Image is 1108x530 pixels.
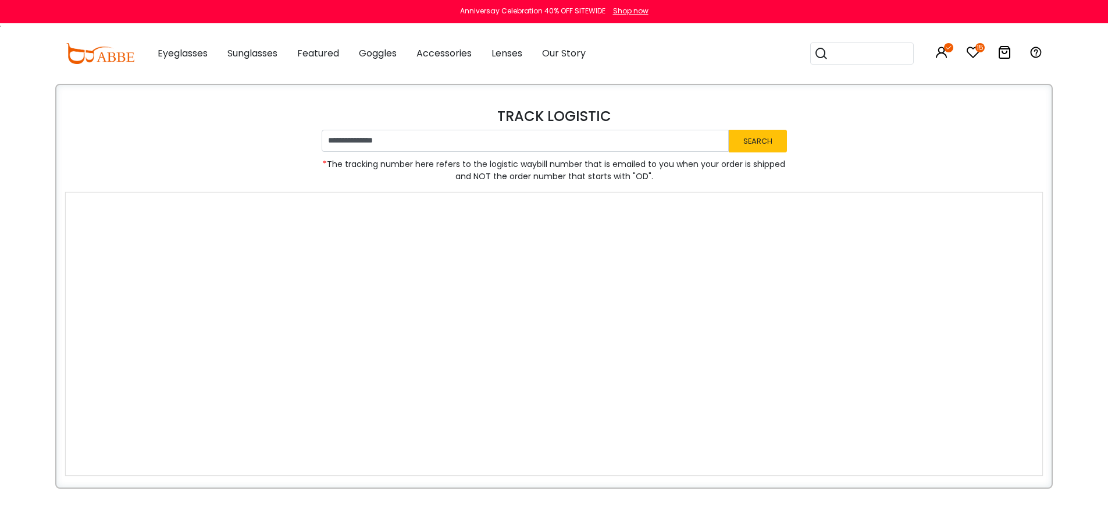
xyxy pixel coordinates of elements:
[66,43,134,64] img: abbeglasses.com
[729,130,787,152] button: Search
[491,47,522,60] span: Lenses
[613,6,649,16] div: Shop now
[460,6,605,16] div: Anniversay Celebration 40% OFF SITEWIDE
[966,48,980,61] a: 15
[322,158,787,183] span: The tracking number here refers to the logistic waybill number that is emailed to you when your o...
[542,47,586,60] span: Our Story
[158,47,208,60] span: Eyeglasses
[297,47,339,60] span: Featured
[416,47,472,60] span: Accessories
[359,47,397,60] span: Goggles
[975,43,985,52] i: 15
[227,47,277,60] span: Sunglasses
[607,6,649,16] a: Shop now
[65,108,1043,125] h4: TRACK LOGISTIC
